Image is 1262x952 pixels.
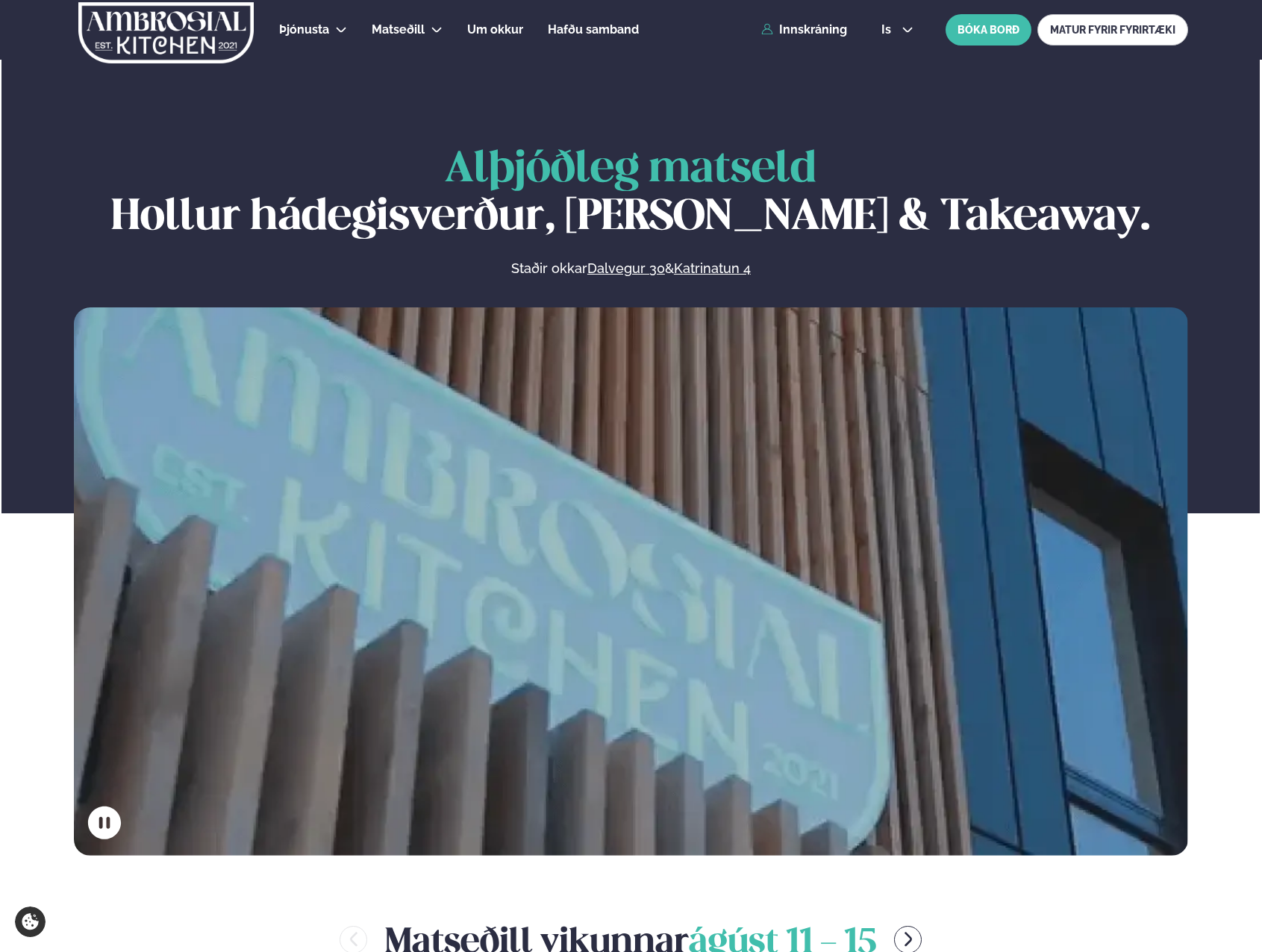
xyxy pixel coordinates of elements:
[548,21,639,39] a: Hafðu samband
[467,21,523,39] a: Um okkur
[869,24,925,36] button: is
[445,149,816,190] span: Alþjóðleg matseld
[467,22,523,37] span: Um okkur
[349,260,913,278] p: Staðir okkar &
[372,21,425,39] a: Matseðill
[372,22,425,37] span: Matseðill
[548,22,639,37] span: Hafðu samband
[587,260,665,278] a: Dalvegur 30
[279,21,329,39] a: Þjónusta
[881,24,896,36] span: is
[761,23,847,37] a: Innskráning
[674,260,751,278] a: Katrinatun 4
[74,146,1188,242] h1: Hollur hádegisverður, [PERSON_NAME] & Takeaway.
[77,2,255,63] img: logo
[1037,14,1188,46] a: MATUR FYRIR FYRIRTÆKI
[946,14,1031,46] button: BÓKA BORÐ
[279,22,329,37] span: Þjónusta
[15,906,46,937] a: Cookie settings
